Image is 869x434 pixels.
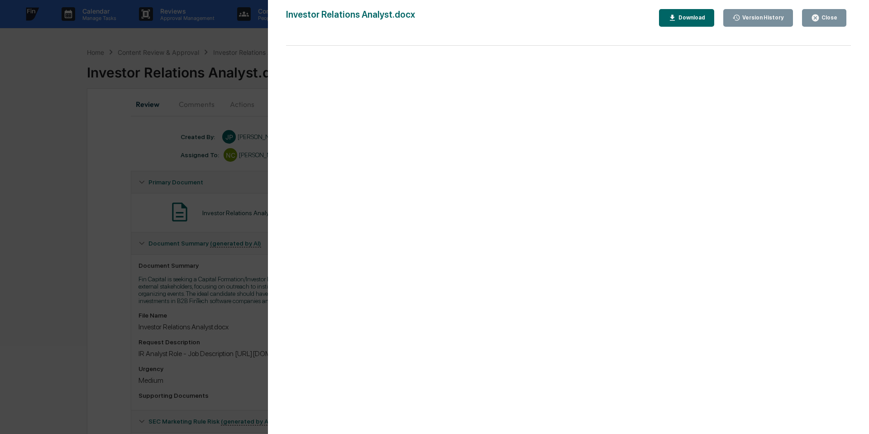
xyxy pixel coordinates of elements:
div: Close [820,14,837,21]
div: Download [677,14,705,21]
div: Investor Relations Analyst.docx [286,9,415,27]
button: Version History [723,9,793,27]
button: Close [802,9,846,27]
button: Download [659,9,714,27]
div: Version History [740,14,784,21]
iframe: Open customer support [840,404,864,429]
